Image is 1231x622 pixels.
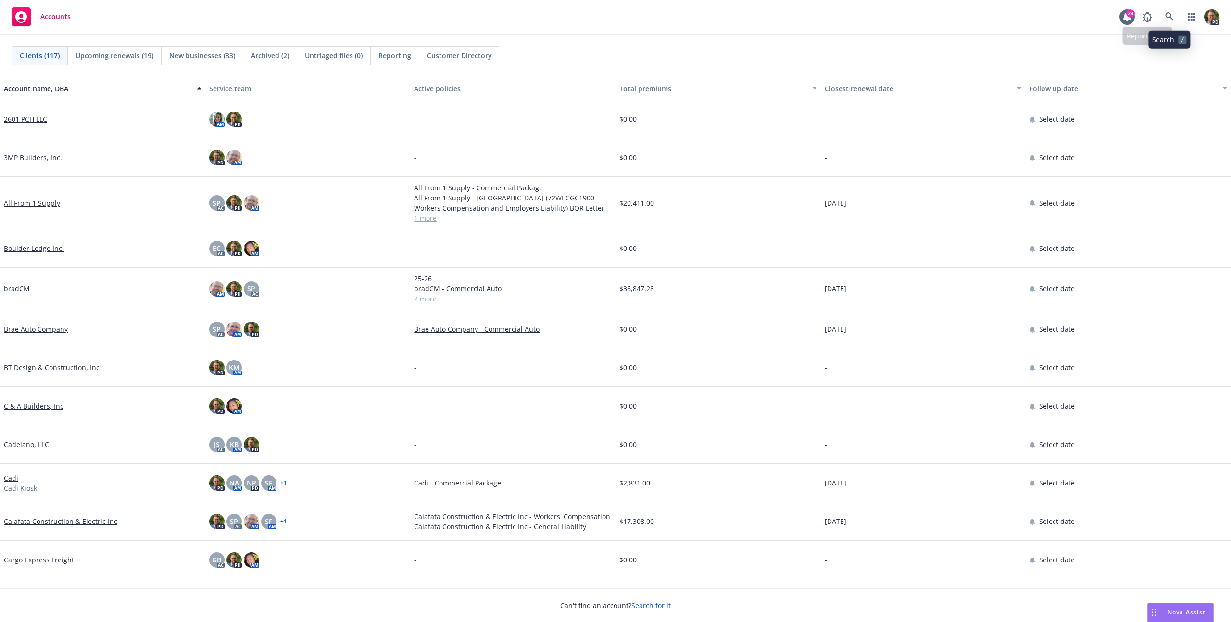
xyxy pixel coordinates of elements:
div: Account name, DBA [4,84,191,94]
span: NP [247,478,256,488]
span: [DATE] [825,324,846,334]
span: - [414,362,416,373]
span: Clients (117) [20,50,60,61]
a: 2 more [414,294,612,304]
a: Brae Auto Company - Commercial Auto [414,324,612,334]
img: photo [244,195,259,211]
span: NA [229,478,239,488]
a: Search [1160,7,1179,26]
span: Reporting [378,50,411,61]
span: Select date [1039,516,1075,526]
img: photo [226,150,242,165]
span: Select date [1039,478,1075,488]
span: Select date [1039,284,1075,294]
img: photo [226,322,242,337]
a: 25-26 [414,274,612,284]
a: Boulder Lodge Inc. [4,243,64,253]
img: photo [226,552,242,568]
a: Cadi - Commercial Package [414,478,612,488]
span: [DATE] [825,516,846,526]
a: Calafata Construction & Electric Inc - General Liability [414,522,612,532]
span: Select date [1039,362,1075,373]
span: - [414,555,416,565]
span: - [414,401,416,411]
span: $2,831.00 [619,478,650,488]
button: Closest renewal date [821,77,1026,100]
a: All From 1 Supply - [GEOGRAPHIC_DATA] (72WECGC1900 - Workers Compensation and Employers Liability... [414,193,612,213]
a: All From 1 Supply [4,198,60,208]
a: bradCM - Commercial Auto [414,284,612,294]
span: Select date [1039,198,1075,208]
a: C & A Builders, Inc [4,401,63,411]
div: Follow up date [1030,84,1217,94]
a: Calafata Construction & Electric Inc - Workers' Compensation [414,511,612,522]
span: Select date [1039,114,1075,124]
span: $0.00 [619,152,637,162]
span: $0.00 [619,362,637,373]
span: KB [230,439,239,449]
span: - [825,401,827,411]
a: + 1 [280,480,287,486]
span: KM [229,362,239,373]
img: photo [209,112,225,127]
span: $17,308.00 [619,516,654,526]
span: Can't find an account? [560,600,671,610]
span: SP [213,198,221,208]
button: Active policies [410,77,615,100]
a: Accounts [8,3,75,30]
span: Select date [1039,439,1075,449]
span: - [825,114,827,124]
img: photo [226,281,242,297]
span: SF [265,478,272,488]
span: [DATE] [825,284,846,294]
img: photo [209,514,225,529]
span: - [414,439,416,449]
span: $20,411.00 [619,198,654,208]
img: photo [209,150,225,165]
img: photo [244,241,259,256]
img: photo [209,475,225,491]
span: - [825,362,827,373]
a: Cargo Express Freight [4,555,74,565]
a: BT Design & Construction, Inc [4,362,100,373]
button: Total premiums [615,77,821,100]
span: - [825,152,827,162]
span: [DATE] [825,198,846,208]
span: GB [212,555,221,565]
span: Untriaged files (0) [305,50,363,61]
span: Customer Directory [427,50,492,61]
span: Archived (2) [251,50,289,61]
div: 29 [1126,9,1135,18]
span: - [825,439,827,449]
div: Total premiums [619,84,806,94]
img: photo [209,281,225,297]
a: Cadi [4,473,18,483]
a: Search for it [631,601,671,610]
span: $0.00 [619,401,637,411]
a: 3MP Builders, Inc. [4,152,62,162]
span: $0.00 [619,324,637,334]
span: - [414,114,416,124]
img: photo [226,398,242,414]
img: photo [209,398,225,414]
span: [DATE] [825,478,846,488]
span: Cadi Kiosk [4,483,37,493]
a: Cadelano, LLC [4,439,49,449]
span: - [825,243,827,253]
a: + 1 [280,519,287,524]
span: $0.00 [619,555,637,565]
img: photo [244,437,259,452]
a: 1 more [414,213,612,223]
span: SP [230,516,238,526]
span: - [414,243,416,253]
button: Follow up date [1026,77,1231,100]
span: New businesses (33) [169,50,235,61]
img: photo [209,360,225,375]
a: 2601 PCH LLC [4,114,47,124]
span: JS [214,439,220,449]
button: Service team [205,77,411,100]
div: Active policies [414,84,612,94]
